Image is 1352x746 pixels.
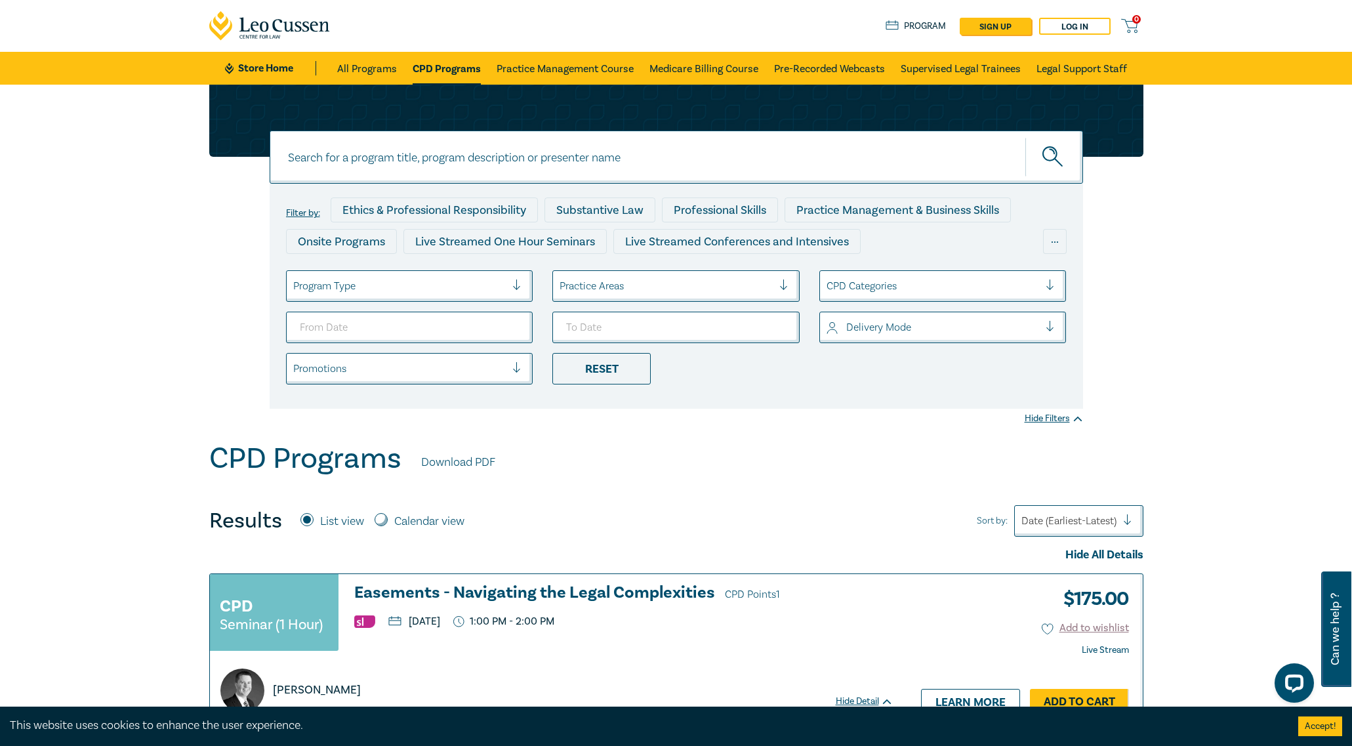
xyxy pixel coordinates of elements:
[1054,584,1129,614] h3: $ 175.00
[270,131,1083,184] input: Search for a program title, program description or presenter name
[662,197,778,222] div: Professional Skills
[497,52,634,85] a: Practice Management Course
[354,584,893,604] a: Easements - Navigating the Legal Complexities CPD Points1
[960,18,1031,35] a: sign up
[901,52,1021,85] a: Supervised Legal Trainees
[413,52,481,85] a: CPD Programs
[808,260,929,285] div: National Programs
[225,61,316,75] a: Store Home
[403,229,607,254] div: Live Streamed One Hour Seminars
[1043,229,1067,254] div: ...
[1030,689,1129,714] a: Add to Cart
[544,197,655,222] div: Substantive Law
[220,618,323,631] small: Seminar (1 Hour)
[394,513,464,530] label: Calendar view
[209,508,282,534] h4: Results
[977,514,1008,528] span: Sort by:
[827,320,829,335] input: select
[836,695,908,708] div: Hide Detail
[1036,52,1127,85] a: Legal Support Staff
[1039,18,1111,35] a: Log in
[649,52,758,85] a: Medicare Billing Course
[552,312,800,343] input: To Date
[320,513,364,530] label: List view
[421,454,495,471] a: Download PDF
[293,362,296,376] input: select
[220,594,253,618] h3: CPD
[337,52,397,85] a: All Programs
[1082,644,1129,656] strong: Live Stream
[209,547,1143,564] div: Hide All Details
[286,260,494,285] div: Live Streamed Practical Workshops
[273,682,361,699] p: [PERSON_NAME]
[725,588,780,601] span: CPD Points 1
[1264,658,1319,713] iframe: LiveChat chat widget
[286,312,533,343] input: From Date
[613,229,861,254] div: Live Streamed Conferences and Intensives
[886,19,947,33] a: Program
[1298,716,1342,736] button: Accept cookies
[1021,514,1024,528] input: Sort by
[354,584,893,604] h3: Easements - Navigating the Legal Complexities
[921,689,1020,714] a: Learn more
[552,353,651,384] div: Reset
[827,279,829,293] input: select
[1042,621,1129,636] button: Add to wishlist
[331,197,538,222] div: Ethics & Professional Responsibility
[286,229,397,254] div: Onsite Programs
[453,615,555,628] p: 1:00 PM - 2:00 PM
[658,260,802,285] div: 10 CPD Point Packages
[10,717,1279,734] div: This website uses cookies to enhance the user experience.
[1132,15,1141,24] span: 0
[388,616,440,627] p: [DATE]
[560,279,562,293] input: select
[1329,579,1342,679] span: Can we help ?
[293,279,296,293] input: select
[354,615,375,628] img: Substantive Law
[1025,412,1083,425] div: Hide Filters
[785,197,1011,222] div: Practice Management & Business Skills
[220,669,264,713] img: https://s3.ap-southeast-2.amazonaws.com/leo-cussen-store-production-content/Contacts/Phillip%20Le...
[286,208,320,218] label: Filter by:
[501,260,651,285] div: Pre-Recorded Webcasts
[774,52,885,85] a: Pre-Recorded Webcasts
[209,442,401,476] h1: CPD Programs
